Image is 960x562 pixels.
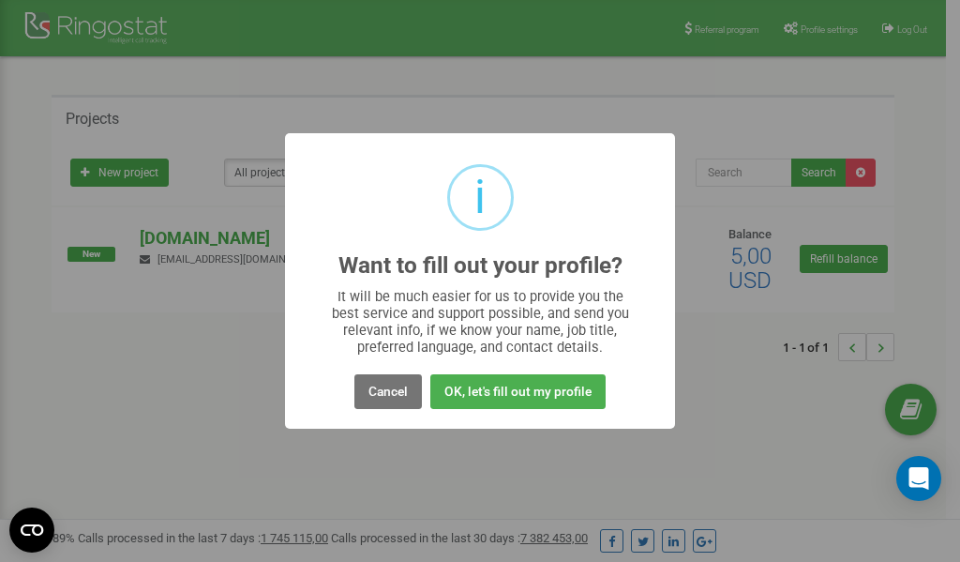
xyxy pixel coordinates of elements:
div: Open Intercom Messenger [896,456,941,501]
h2: Want to fill out your profile? [338,253,622,279]
button: OK, let's fill out my profile [430,374,606,409]
div: i [474,167,486,228]
button: Cancel [354,374,422,409]
button: Open CMP widget [9,508,54,553]
div: It will be much easier for us to provide you the best service and support possible, and send you ... [322,288,638,356]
